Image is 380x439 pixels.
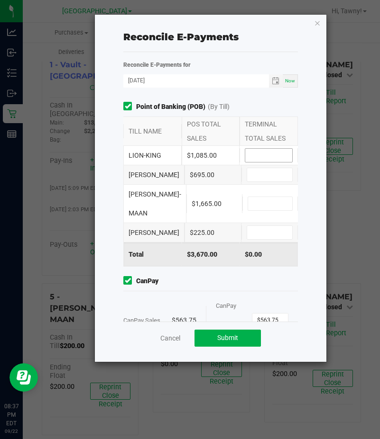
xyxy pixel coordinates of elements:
div: Reconcile E-Payments [123,30,298,44]
div: LION-KING [123,146,182,165]
span: CanPay Portal [216,302,236,338]
div: [PERSON_NAME] [123,223,185,242]
div: POS TOTAL SALES [182,117,240,145]
input: Date [123,74,269,86]
a: Cancel [160,333,180,343]
span: Now [285,78,295,83]
div: $563.75 [172,306,196,335]
div: $1,085.00 [182,146,240,165]
div: Total [123,242,182,266]
span: (By Till) [208,102,230,112]
div: $695.00 [185,165,241,184]
span: CanPay Sales [123,317,160,324]
div: [PERSON_NAME] [123,165,185,184]
strong: Point of Banking (POB) [136,102,205,112]
div: $225.00 [185,223,241,242]
form-toggle: Include in reconciliation [123,102,136,112]
div: $1,665.00 [186,194,242,213]
strong: Reconcile E-Payments for [123,62,191,68]
iframe: Resource center [9,363,38,392]
form-toggle: Include in reconciliation [123,276,136,286]
div: $3,670.00 [182,242,240,266]
strong: CanPay [136,276,158,286]
div: TERMINAL TOTAL SALES [240,117,298,145]
div: TILL NAME [123,124,182,138]
div: $0.00 [240,242,298,266]
span: Toggle calendar [269,74,283,88]
button: Submit [195,330,261,347]
span: Submit [217,334,238,341]
div: [PERSON_NAME]-MAAN [123,185,186,223]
